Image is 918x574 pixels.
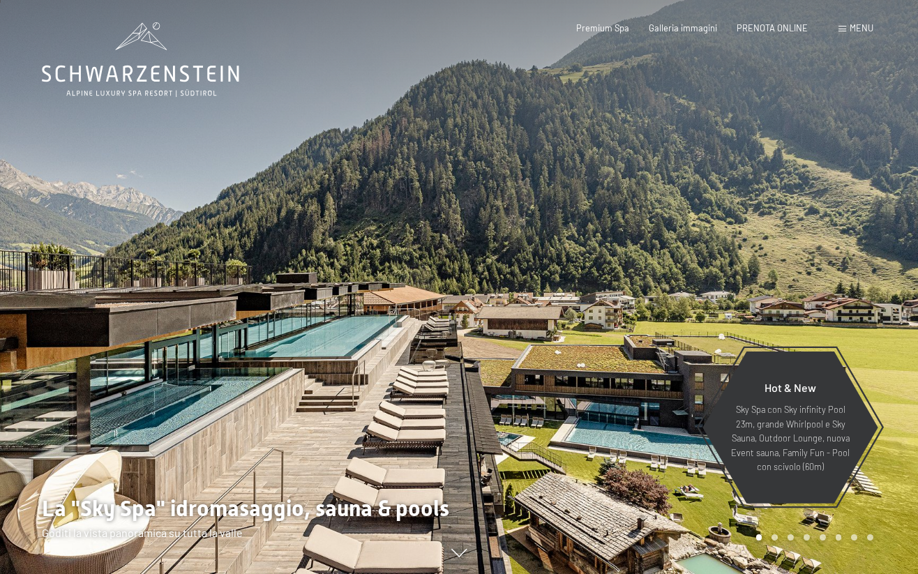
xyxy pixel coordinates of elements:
span: Menu [850,22,873,33]
span: Hot & New [765,381,816,394]
a: Hot & New Sky Spa con Sky infinity Pool 23m, grande Whirlpool e Sky Sauna, Outdoor Lounge, nuova ... [702,351,879,504]
a: Premium Spa [576,22,629,33]
div: Carousel Page 3 [788,534,794,541]
div: Carousel Page 2 [772,534,778,541]
div: Carousel Page 7 [851,534,857,541]
div: Carousel Page 1 (Current Slide) [756,534,762,541]
a: PRENOTA ONLINE [737,22,808,33]
div: Carousel Page 8 [867,534,873,541]
div: Carousel Page 4 [804,534,810,541]
p: Sky Spa con Sky infinity Pool 23m, grande Whirlpool e Sky Sauna, Outdoor Lounge, nuova Event saun... [730,402,851,474]
a: Galleria immagini [649,22,717,33]
div: Carousel Pagination [751,534,873,541]
div: Carousel Page 6 [836,534,842,541]
div: Carousel Page 5 [820,534,826,541]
